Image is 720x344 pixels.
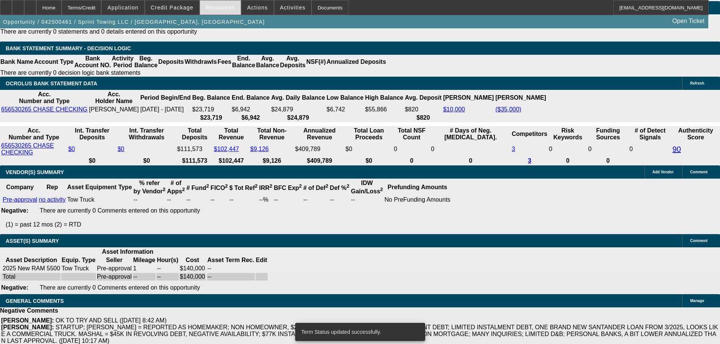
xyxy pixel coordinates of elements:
[295,157,344,165] th: $409,789
[326,106,364,113] td: $6,742
[68,127,116,141] th: Int. Transfer Deposits
[225,183,228,189] sup: 2
[548,142,587,156] td: 0
[40,207,200,214] span: There are currently 0 Comments entered on this opportunity
[1,142,54,156] a: 656530265 CHASE CHECKING
[365,106,404,113] td: $55,866
[1,127,67,141] th: Acc. Number and Type
[242,0,274,15] button: Actions
[274,185,302,191] b: BFC Exp
[68,157,116,165] th: $0
[157,257,178,263] b: Hour(s)
[1,207,28,214] b: Negative:
[214,157,249,165] th: $102,447
[34,55,74,69] th: Account Type
[186,185,209,191] b: # Fund
[211,185,228,191] b: FICO
[404,114,442,122] th: $820
[145,0,199,15] button: Credit Package
[3,265,60,272] div: 2025 New RAM 5500
[231,91,270,105] th: End. Balance
[274,0,311,15] button: Activities
[512,146,515,152] a: 3
[118,146,124,152] a: $0
[56,317,167,324] span: OK TO TRY AND SELL ([DATE] 8:42 AM)
[217,55,232,69] th: Fees
[133,273,156,281] td: --
[214,127,249,141] th: Total Revenue
[393,157,430,165] th: 0
[330,196,350,204] td: --
[351,180,383,194] b: IDW Gain/Loss
[180,265,206,272] td: $140,000
[117,127,176,141] th: Int. Transfer Withdrawals
[156,273,179,281] td: --
[548,127,587,141] th: Risk Keywords
[250,146,269,152] a: $9,126
[345,127,393,141] th: Total Loan Proceeds
[6,80,97,86] span: OCROLUS BANK STATEMENT DATA
[548,157,587,165] th: 0
[182,187,185,192] sup: 2
[200,0,241,15] button: Resources
[365,91,404,105] th: High Balance
[3,196,37,203] a: Pre-approval
[163,187,165,192] sup: 2
[207,257,254,263] b: Asset Term Rec.
[140,91,191,105] th: Period Begin/End
[177,142,213,156] td: $111,573
[89,106,139,113] td: [PERSON_NAME]
[184,55,217,69] th: Withdrawls
[133,265,156,272] td: 1
[210,196,228,204] td: --
[186,257,199,263] b: Cost
[495,91,547,105] th: [PERSON_NAME]
[102,248,153,255] b: Asset Information
[140,106,191,113] td: [DATE] - [DATE]
[629,142,671,156] td: 0
[6,45,131,51] span: Bank Statement Summary - Decision Logic
[1,106,88,113] a: 656530265 CHASE CHECKING
[511,127,548,141] th: Competitors
[404,106,442,113] td: $820
[588,157,628,165] th: 0
[271,106,325,113] td: $24,879
[1,324,54,330] b: [PERSON_NAME]:
[97,273,132,281] td: Pre-approval
[669,15,708,28] a: Open Ticket
[350,196,383,204] td: --
[280,55,306,69] th: Avg. Deposits
[690,170,708,174] span: Comment
[68,146,75,152] a: $0
[393,142,430,156] td: 0
[430,157,511,165] th: 0
[6,221,720,228] p: (1) = past 12 mos (2) = RTD
[6,184,34,190] b: Company
[207,273,255,281] td: --
[672,127,719,141] th: Authenticity Score
[192,106,231,113] td: $23,719
[629,127,671,141] th: # of Detect Signals
[6,298,64,304] span: GENERAL COMMENTS
[250,127,294,141] th: Total Non-Revenue
[295,323,422,341] div: Term Status updated successfully.
[206,183,209,189] sup: 2
[231,106,270,113] td: $6,942
[177,127,213,141] th: Total Deposits
[690,239,708,243] span: Comment
[495,106,522,113] a: ($35,000)
[326,55,386,69] th: Annualized Deposits
[443,91,494,105] th: [PERSON_NAME]
[325,183,328,189] sup: 2
[61,256,96,264] th: Equip. Type
[1,317,54,324] b: [PERSON_NAME]:
[295,146,344,153] div: $409,789
[106,257,123,263] b: Seller
[380,187,383,192] sup: 2
[255,183,257,189] sup: 2
[97,265,132,272] td: Pre-approval
[229,185,258,191] b: $ Tot Ref
[255,256,268,264] th: Edit
[588,142,628,156] td: 0
[151,5,194,11] span: Credit Package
